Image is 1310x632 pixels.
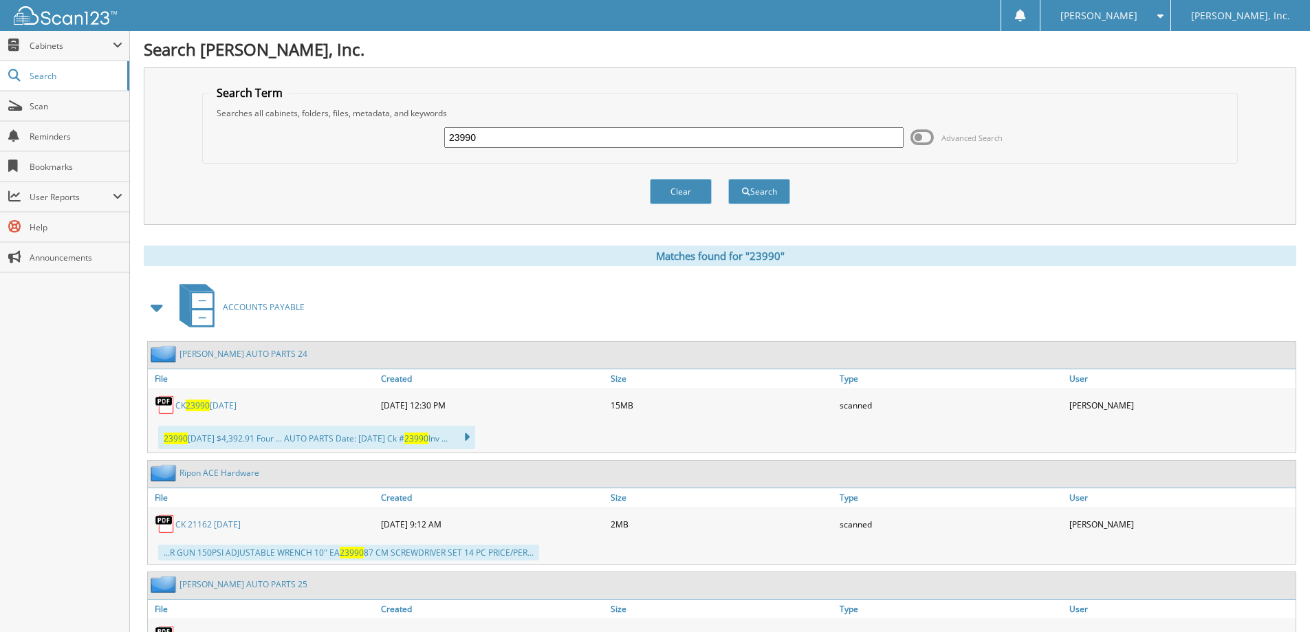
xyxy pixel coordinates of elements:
button: Clear [650,179,712,204]
span: Advanced Search [941,133,1003,143]
a: User [1066,369,1296,388]
a: Size [607,488,837,507]
span: [PERSON_NAME], Inc. [1191,12,1290,20]
span: Scan [30,100,122,112]
span: Cabinets [30,40,113,52]
img: PDF.png [155,514,175,534]
div: [PERSON_NAME] [1066,391,1296,419]
div: scanned [836,510,1066,538]
img: folder2.png [151,576,179,593]
a: Ripon ACE Hardware [179,467,259,479]
span: 23990 [186,400,210,411]
iframe: Chat Widget [1241,566,1310,632]
span: 23990 [340,547,364,558]
a: Type [836,369,1066,388]
a: Size [607,600,837,618]
div: [PERSON_NAME] [1066,510,1296,538]
a: Size [607,369,837,388]
a: User [1066,488,1296,507]
span: 23990 [164,433,188,444]
div: [DATE] 12:30 PM [378,391,607,419]
div: scanned [836,391,1066,419]
a: CK 21162 [DATE] [175,519,241,530]
span: Search [30,70,120,82]
img: scan123-logo-white.svg [14,6,117,25]
a: Created [378,600,607,618]
div: [DATE] 9:12 AM [378,510,607,538]
span: ACCOUNTS PAYABLE [223,301,305,313]
span: [PERSON_NAME] [1060,12,1137,20]
div: [DATE] $4,392.91 Four ... AUTO PARTS Date: [DATE] Ck # Inv ... [158,426,475,449]
span: Bookmarks [30,161,122,173]
div: 15MB [607,391,837,419]
a: File [148,488,378,507]
span: 23990 [404,433,428,444]
a: Created [378,488,607,507]
a: File [148,600,378,618]
span: Help [30,221,122,233]
div: Matches found for "23990" [144,246,1296,266]
img: folder2.png [151,345,179,362]
div: Searches all cabinets, folders, files, metadata, and keywords [210,107,1230,119]
h1: Search [PERSON_NAME], Inc. [144,38,1296,61]
a: CK23990[DATE] [175,400,237,411]
a: [PERSON_NAME] AUTO PARTS 25 [179,578,307,590]
div: ...R GUN 150PSI ADJUSTABLE WRENCH 10" EA 87 CM SCREWDRIVER SET 14 PC PRICE/PER... [158,545,539,560]
a: Created [378,369,607,388]
a: [PERSON_NAME] AUTO PARTS 24 [179,348,307,360]
a: Type [836,488,1066,507]
a: ACCOUNTS PAYABLE [171,280,305,334]
a: File [148,369,378,388]
a: User [1066,600,1296,618]
img: PDF.png [155,395,175,415]
span: Reminders [30,131,122,142]
legend: Search Term [210,85,290,100]
span: Announcements [30,252,122,263]
img: folder2.png [151,464,179,481]
a: Type [836,600,1066,618]
span: User Reports [30,191,113,203]
button: Search [728,179,790,204]
div: 2MB [607,510,837,538]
